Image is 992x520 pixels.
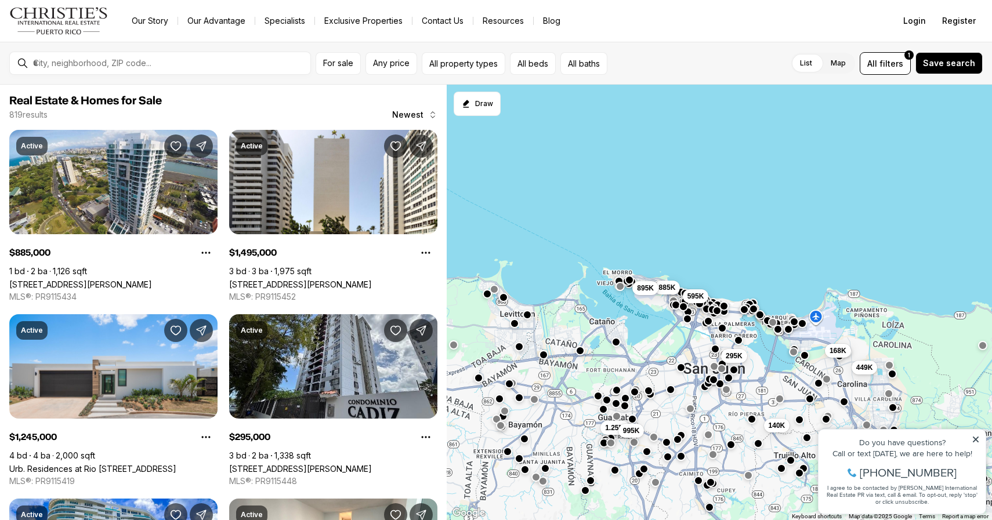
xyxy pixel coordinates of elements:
[682,289,708,303] button: 595K
[122,13,178,29] a: Our Story
[384,134,407,158] button: Save Property: 1501 ASHFORD AVENUE #9A
[687,292,704,301] span: 595K
[915,52,983,74] button: Save search
[412,13,473,29] button: Contact Us
[410,134,433,158] button: Share Property
[164,319,187,342] button: Save Property: Urb. Residences at Rio CALLE GANGES #74
[821,53,855,74] label: Map
[15,71,165,93] span: I agree to be contacted by [PERSON_NAME] International Real Estate PR via text, call & email. To ...
[763,419,790,432] button: 140K
[316,52,361,75] button: For sale
[9,95,162,107] span: Real Estate & Homes for Sale
[12,37,168,45] div: Call or text [DATE], we are here to help!
[241,141,263,151] p: Active
[164,134,187,158] button: Save Property: 404 AVE DE LA CONSTITUCION #2008
[241,326,263,335] p: Active
[190,319,213,342] button: Share Property
[229,279,372,289] a: 1501 ASHFORD AVENUE #9A, SAN JUAN PR, 00911
[534,13,570,29] a: Blog
[48,54,144,66] span: [PHONE_NUMBER]
[896,9,933,32] button: Login
[241,510,263,519] p: Active
[315,13,412,29] a: Exclusive Properties
[9,7,108,35] img: logo
[605,423,624,432] span: 1.25M
[178,13,255,29] a: Our Advantage
[852,361,878,374] button: 449K
[856,363,873,372] span: 449K
[384,319,407,342] button: Save Property: 253 253 CALLE CHILE CONDO CADIZ #9D
[21,141,43,151] p: Active
[658,283,675,292] span: 885K
[365,52,417,75] button: Any price
[908,50,910,60] span: 1
[373,59,410,68] span: Any price
[942,16,976,26] span: Register
[632,281,658,295] button: 895K
[454,92,501,116] button: Start drawing
[12,26,168,34] div: Do you have questions?
[190,134,213,158] button: Share Property
[903,16,926,26] span: Login
[879,57,903,70] span: filters
[229,464,372,474] a: 253 253 CALLE CHILE CONDO CADIZ #9D, SAN JUAN PR, 00917
[194,241,218,264] button: Property options
[618,424,644,438] button: 995K
[255,13,314,29] a: Specialists
[21,510,43,519] p: Active
[323,59,353,68] span: For sale
[825,344,851,358] button: 168K
[473,13,533,29] a: Resources
[510,52,556,75] button: All beds
[9,464,176,474] a: Urb. Residences at Rio CALLE GANGES #74, BAYAMON PR, 00956
[392,110,423,119] span: Newest
[935,9,983,32] button: Register
[860,52,911,75] button: Allfilters1
[9,110,48,119] p: 819 results
[414,241,437,264] button: Property options
[422,52,505,75] button: All property types
[867,57,877,70] span: All
[560,52,607,75] button: All baths
[721,349,747,363] button: 295K
[637,283,654,293] span: 895K
[600,421,629,435] button: 1.25M
[768,421,785,430] span: 140K
[654,281,680,294] button: 885K
[410,319,433,342] button: Share Property
[414,426,437,449] button: Property options
[385,103,444,126] button: Newest
[21,326,43,335] p: Active
[830,346,846,355] span: 168K
[194,426,218,449] button: Property options
[726,351,743,361] span: 295K
[9,279,152,289] a: 404 AVE DE LA CONSTITUCION #2008, SAN JUAN PR, 00901
[923,59,975,68] span: Save search
[791,53,821,74] label: List
[622,426,639,435] span: 995K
